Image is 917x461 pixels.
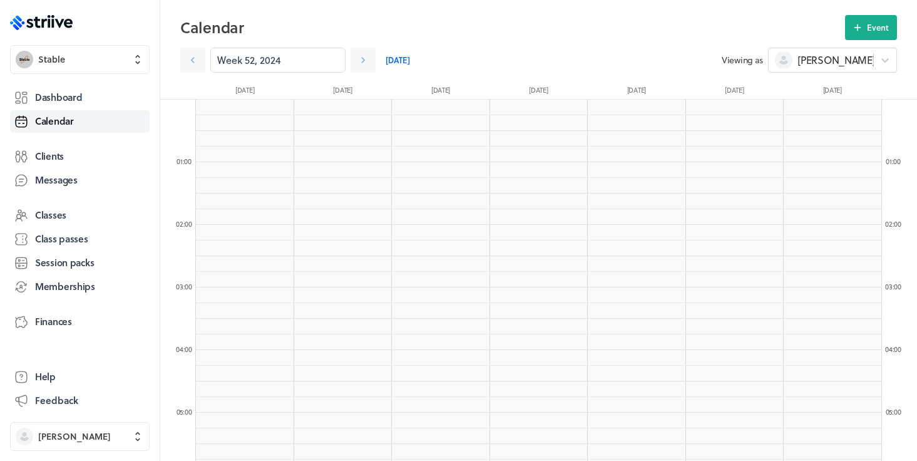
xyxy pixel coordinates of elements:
[38,430,111,443] span: [PERSON_NAME]
[845,15,897,40] button: Event
[10,169,150,192] a: Messages
[392,85,489,99] div: [DATE]
[183,156,192,167] span: :00
[196,85,294,99] div: [DATE]
[172,282,197,291] div: 03
[35,315,72,328] span: Finances
[10,311,150,333] a: Finances
[867,22,889,33] span: Event
[180,15,845,40] h2: Calendar
[10,228,150,251] a: Class passes
[183,407,192,417] span: :00
[35,370,56,383] span: Help
[10,145,150,168] a: Clients
[35,232,88,246] span: Class passes
[892,156,901,167] span: :00
[172,407,197,417] div: 05
[784,85,881,99] div: [DATE]
[35,256,94,269] span: Session packs
[797,53,875,67] span: [PERSON_NAME]
[892,407,901,417] span: :00
[183,219,192,229] span: :00
[10,422,150,451] button: [PERSON_NAME]
[881,157,906,166] div: 01
[172,344,197,354] div: 04
[35,209,66,222] span: Classes
[35,280,95,293] span: Memberships
[881,407,906,417] div: 05
[881,425,911,455] iframe: gist-messenger-bubble-iframe
[35,91,82,104] span: Dashboard
[881,282,906,291] div: 03
[881,344,906,354] div: 04
[16,51,33,68] img: Stable
[183,281,192,292] span: :00
[35,394,78,407] span: Feedback
[10,366,150,388] a: Help
[386,48,410,73] a: [DATE]
[35,115,74,128] span: Calendar
[172,157,197,166] div: 01
[10,110,150,133] a: Calendar
[10,86,150,109] a: Dashboard
[10,45,150,74] button: StableStable
[10,390,150,412] button: Feedback
[10,252,150,274] a: Session packs
[183,344,192,355] span: :00
[893,344,901,355] span: :00
[172,219,197,229] div: 02
[489,85,587,99] div: [DATE]
[893,281,901,292] span: :00
[893,219,901,229] span: :00
[588,85,685,99] div: [DATE]
[10,204,150,227] a: Classes
[722,54,763,66] span: Viewing as
[881,219,906,229] div: 02
[35,150,64,163] span: Clients
[35,174,78,187] span: Messages
[210,48,346,73] input: YYYY-M-D
[38,53,65,66] span: Stable
[685,85,783,99] div: [DATE]
[294,85,391,99] div: [DATE]
[10,276,150,298] a: Memberships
